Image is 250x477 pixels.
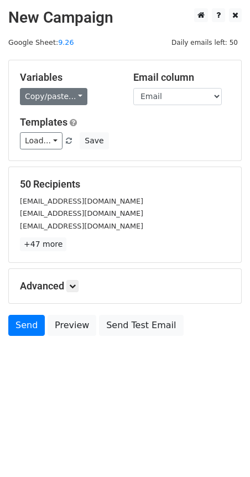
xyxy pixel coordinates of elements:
h2: New Campaign [8,8,242,27]
a: Daily emails left: 50 [168,38,242,46]
h5: Advanced [20,280,230,292]
button: Save [80,132,108,149]
a: +47 more [20,237,66,251]
small: [EMAIL_ADDRESS][DOMAIN_NAME] [20,209,143,217]
h5: Email column [133,71,230,84]
small: Google Sheet: [8,38,74,46]
a: Load... [20,132,62,149]
span: Daily emails left: 50 [168,37,242,49]
div: 聊天小组件 [195,424,250,477]
a: Send Test Email [99,315,183,336]
a: Templates [20,116,67,128]
a: 9.26 [58,38,74,46]
h5: Variables [20,71,117,84]
h5: 50 Recipients [20,178,230,190]
iframe: Chat Widget [195,424,250,477]
small: [EMAIL_ADDRESS][DOMAIN_NAME] [20,222,143,230]
a: Preview [48,315,96,336]
a: Send [8,315,45,336]
a: Copy/paste... [20,88,87,105]
small: [EMAIL_ADDRESS][DOMAIN_NAME] [20,197,143,205]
